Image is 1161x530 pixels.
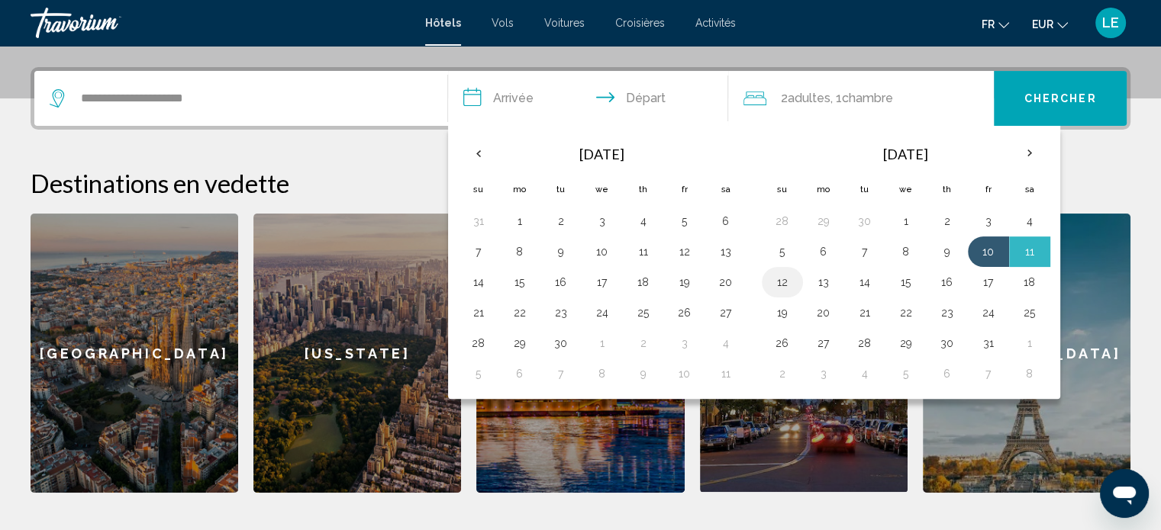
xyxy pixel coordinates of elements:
[935,332,959,354] button: Day 30
[770,302,795,323] button: Day 19
[811,302,836,323] button: Day 20
[935,271,959,293] button: Day 16
[994,71,1127,126] button: Chercher
[853,332,877,354] button: Day 28
[787,91,830,105] span: Adultes
[34,71,1127,126] div: Search widget
[894,332,918,354] button: Day 29
[976,210,1001,232] button: Day 3
[31,214,238,493] a: [GEOGRAPHIC_DATA]
[672,271,697,293] button: Day 19
[1032,18,1053,31] span: EUR
[549,271,573,293] button: Day 16
[714,210,738,232] button: Day 6
[631,271,656,293] button: Day 18
[672,363,697,384] button: Day 10
[976,271,1001,293] button: Day 17
[672,241,697,262] button: Day 12
[1032,13,1068,35] button: Change currency
[976,332,1001,354] button: Day 31
[672,302,697,323] button: Day 26
[770,332,795,354] button: Day 26
[590,271,614,293] button: Day 17
[508,302,532,323] button: Day 22
[631,210,656,232] button: Day 4
[770,241,795,262] button: Day 5
[853,241,877,262] button: Day 7
[982,18,995,31] span: fr
[672,332,697,354] button: Day 3
[935,210,959,232] button: Day 2
[853,302,877,323] button: Day 21
[770,210,795,232] button: Day 28
[492,17,514,29] a: Vols
[549,363,573,384] button: Day 7
[544,17,585,29] a: Voitures
[811,363,836,384] button: Day 3
[508,332,532,354] button: Day 29
[853,271,877,293] button: Day 14
[508,271,532,293] button: Day 15
[714,241,738,262] button: Day 13
[1017,332,1042,354] button: Day 1
[549,241,573,262] button: Day 9
[935,363,959,384] button: Day 6
[631,332,656,354] button: Day 2
[1017,363,1042,384] button: Day 8
[976,241,1001,262] button: Day 10
[549,210,573,232] button: Day 2
[466,241,491,262] button: Day 7
[549,302,573,323] button: Day 23
[714,332,738,354] button: Day 4
[631,241,656,262] button: Day 11
[1100,469,1149,518] iframe: Bouton de lancement de la fenêtre de messagerie
[982,13,1009,35] button: Change language
[830,88,892,109] span: , 1
[590,363,614,384] button: Day 8
[1091,7,1130,39] button: User Menu
[894,241,918,262] button: Day 8
[590,241,614,262] button: Day 10
[894,302,918,323] button: Day 22
[853,363,877,384] button: Day 4
[714,302,738,323] button: Day 27
[894,271,918,293] button: Day 15
[466,271,491,293] button: Day 14
[714,363,738,384] button: Day 11
[615,17,665,29] a: Croisières
[811,332,836,354] button: Day 27
[935,302,959,323] button: Day 23
[253,214,461,493] div: [US_STATE]
[770,363,795,384] button: Day 2
[631,302,656,323] button: Day 25
[894,210,918,232] button: Day 1
[590,210,614,232] button: Day 3
[1102,15,1119,31] span: LE
[811,210,836,232] button: Day 29
[508,363,532,384] button: Day 6
[714,271,738,293] button: Day 20
[780,88,830,109] span: 2
[425,17,461,29] a: Hôtels
[1017,302,1042,323] button: Day 25
[770,271,795,293] button: Day 12
[1017,241,1042,262] button: Day 11
[853,210,877,232] button: Day 30
[1017,271,1042,293] button: Day 18
[811,241,836,262] button: Day 6
[803,136,1009,172] th: [DATE]
[466,363,491,384] button: Day 5
[466,210,491,232] button: Day 31
[508,210,532,232] button: Day 1
[448,71,729,126] button: Check in and out dates
[976,363,1001,384] button: Day 7
[499,136,705,172] th: [DATE]
[458,136,499,171] button: Previous month
[1009,136,1050,171] button: Next month
[695,17,736,29] a: Activités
